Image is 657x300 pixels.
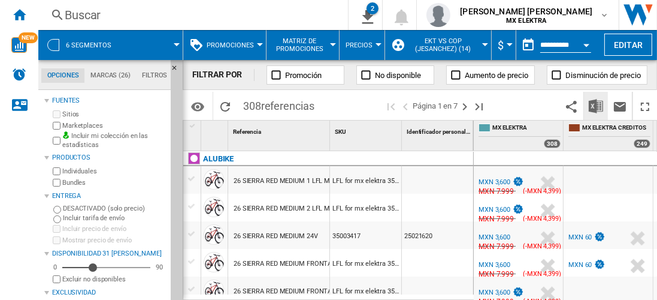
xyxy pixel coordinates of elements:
[559,92,583,120] button: Compartir este marcador con otros
[53,133,60,148] input: Incluir mi colección en las estadísticas
[12,67,26,82] img: alerts-logo.svg
[66,41,111,49] span: 6 segmentos
[407,30,485,60] button: EKT vs Cop (jesanchez) (14)
[234,250,394,278] div: 26 SIERRA RED MEDIUM FRONTAL 1 LFL MX ELEKTRA
[66,30,123,60] button: 6 segmentos
[407,37,479,53] span: EKT vs Cop (jesanchez) (14)
[213,92,237,120] button: Recargar
[568,233,592,241] div: Última actualización : domingo, 5 de octubre de 2025 14:27
[498,30,510,60] button: $
[285,71,322,80] span: Promoción
[544,139,561,148] div: 308 offers sold by MX ELEKTRA
[512,289,524,296] div: test
[53,225,60,233] input: Incluir precio de envío
[330,249,401,277] div: LFL for mx elektra 35003417-4
[512,204,524,214] img: test
[460,5,592,17] span: [PERSON_NAME] [PERSON_NAME]
[62,236,166,245] label: Mostrar precio de envío
[512,287,524,297] img: test
[53,236,60,244] input: Mostrar precio de envío
[479,178,510,186] div: Última actualización : domingo, 5 de octubre de 2025 13:04
[62,131,69,139] img: mysite-bg-18x18.png
[594,261,605,269] div: test
[44,30,177,60] div: 6 segmentos
[53,215,61,223] input: Incluir tarifa de envío
[576,32,597,54] button: Open calendar
[11,37,27,53] img: wise-card.svg
[273,37,327,53] span: Matriz de promociones
[330,166,401,194] div: LFL for mx elektra 35003417-1
[523,185,553,197] div: ( )
[207,30,260,60] button: Promociones
[566,121,653,151] div: MX ELEKTRA CREDITOS 249 offers sold by MX ELEKTRA CREDITOS
[516,33,540,57] button: md-calendar
[332,121,401,139] div: Sort None
[525,270,559,278] span: -MXN 4,399
[594,232,605,242] img: test
[273,30,333,60] div: Matriz de promociones
[346,30,379,60] button: Precios
[498,39,504,52] span: $
[402,221,473,249] div: 25021620
[234,195,363,223] div: 26 SIERRA RED MEDIUM 2 LFL MX ELEKTRA
[477,213,514,225] div: Última actualización : domingo, 5 de octubre de 2025 13:05
[565,71,641,80] span: Disminución de precio
[479,289,510,296] div: Última actualización : domingo, 5 de octubre de 2025 13:05
[346,41,373,49] span: Precios
[594,233,605,241] div: test
[476,121,563,151] div: MX ELEKTRA 308 offers sold by MX ELEKTRA
[479,261,510,269] div: Última actualización : domingo, 5 de octubre de 2025 13:06
[231,121,329,139] div: Referencia Sort None
[63,214,166,223] label: Incluir tarifa de envío
[62,224,166,233] label: Incluir precio de envío
[330,221,401,249] div: 35003417
[192,69,255,81] div: FILTRAR POR
[375,71,421,80] span: No disponible
[404,121,473,139] div: Sort None
[472,92,486,120] button: Última página
[547,65,647,85] button: Disminución de precio
[52,288,166,298] div: Exclusividad
[525,242,559,250] span: -MXN 4,399
[136,68,173,83] md-tab-item: Filtros
[404,121,473,139] div: Identificador personalizado Sort None
[63,204,166,213] label: DESACTIVADO (solo precio)
[608,92,632,120] button: Enviar este reporte por correo electrónico
[512,176,524,187] img: test
[62,262,150,274] md-slider: Disponibilidad
[186,95,210,117] button: Opciones
[582,124,650,134] span: MX ELEKTRA CREDITOS
[391,30,485,60] div: EKT vs Cop (jesanchez) (14)
[398,92,413,120] button: >Página anterior
[53,275,60,283] input: Mostrar precio de envío
[477,185,514,197] div: Última actualización : domingo, 5 de octubre de 2025 13:04
[62,131,166,150] label: Incluir mi colección en las estadísticas
[267,65,344,85] button: Promoción
[237,92,320,117] span: 308
[492,124,561,134] span: MX ELEKTRA
[479,233,510,241] div: Última actualización : domingo, 5 de octubre de 2025 13:06
[62,178,166,187] label: Bundles
[204,121,228,139] div: Sort None
[458,92,472,120] button: Página siguiente
[53,167,60,175] input: Individuales
[506,17,546,25] b: MX ELEKTRA
[594,259,605,269] img: test
[479,206,510,214] div: Última actualización : domingo, 5 de octubre de 2025 13:05
[633,92,657,120] button: Maximizar
[84,68,136,83] md-tab-item: Marcas (26)
[62,110,166,119] label: Sitios
[523,213,553,225] div: ( )
[634,139,650,148] div: 249 offers sold by MX ELEKTRA CREDITOS
[568,261,592,269] div: Última actualización : domingo, 5 de octubre de 2025 13:02
[53,206,61,214] input: DESACTIVADO (solo precio)
[367,2,379,14] div: 2
[523,241,553,253] div: ( )
[426,3,450,27] img: profile.jpg
[53,110,60,118] input: Sitios
[589,99,603,113] img: excel-24x24.png
[584,92,608,120] button: Descargar en Excel
[65,7,317,23] div: Buscar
